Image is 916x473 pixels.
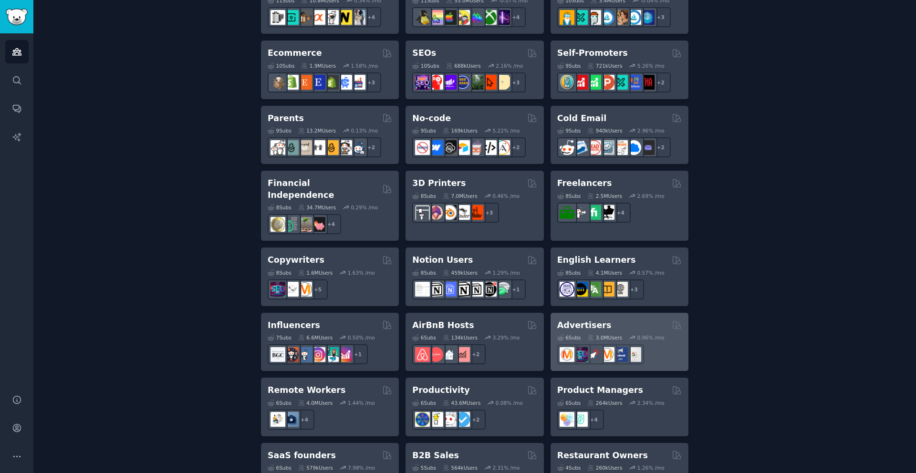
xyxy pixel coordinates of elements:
div: + 3 [506,72,526,93]
img: languagelearning [560,282,574,297]
img: NewParents [324,140,339,155]
img: Notiontemplates [415,282,430,297]
img: daddit [271,140,285,155]
h2: Remote Workers [268,384,345,396]
img: EtsySellers [311,75,325,90]
img: AppIdeas [560,75,574,90]
div: 5.22 % /mo [493,127,520,134]
h2: Influencers [268,319,320,331]
div: 13.2M Users [298,127,336,134]
img: Adalo [495,140,510,155]
img: gamers [468,10,483,25]
div: 8 Sub s [412,193,436,199]
div: 9 Sub s [412,127,436,134]
img: seogrowth [442,75,457,90]
h2: Restaurant Owners [557,450,648,462]
div: 169k Users [443,127,478,134]
div: 10 Sub s [412,62,439,69]
img: 3Dmodeling [428,205,443,220]
img: macgaming [442,10,457,25]
img: TwitchStreaming [495,10,510,25]
img: socialmedia [284,347,299,362]
div: 564k Users [443,464,478,471]
h2: Self-Promoters [557,47,628,59]
h2: 3D Printers [412,177,466,189]
img: RemoteJobs [271,412,285,427]
div: 1.26 % /mo [637,464,665,471]
img: freelance_forhire [573,205,588,220]
img: The_SEO [495,75,510,90]
div: 0.08 % /mo [496,400,523,406]
div: 9 Sub s [557,62,581,69]
img: ender3 [455,205,470,220]
img: AirBnBInvesting [455,347,470,362]
h2: SEOs [412,47,436,59]
div: 6 Sub s [268,400,291,406]
img: Instagram [297,347,312,362]
div: 721k Users [587,62,622,69]
img: coldemail [600,140,614,155]
div: 1.44 % /mo [348,400,375,406]
div: 264k Users [587,400,622,406]
img: NFTMarketplace [573,10,588,25]
img: KeepWriting [284,282,299,297]
img: XboxGamers [482,10,497,25]
img: content_marketing [297,282,312,297]
h2: English Learners [557,254,636,266]
div: 5 Sub s [412,464,436,471]
img: Fire [297,217,312,232]
img: lifehacks [428,412,443,427]
div: 6 Sub s [268,464,291,471]
div: 2.5M Users [587,193,622,199]
img: BestNotionTemplates [482,282,497,297]
img: WeddingPhotography [351,10,365,25]
h2: AirBnB Hosts [412,319,474,331]
img: OpenSeaNFT [600,10,614,25]
div: 6.6M Users [298,334,333,341]
div: 0.96 % /mo [637,334,665,341]
h2: Parents [268,113,304,124]
div: 1.9M Users [301,62,336,69]
img: productivity [442,412,457,427]
img: alphaandbetausers [613,75,628,90]
div: 6 Sub s [557,400,581,406]
h2: Copywriters [268,254,324,266]
img: b2b_sales [613,140,628,155]
div: 10 Sub s [268,62,294,69]
div: 6 Sub s [557,334,581,341]
img: SonyAlpha [311,10,325,25]
img: shopify [284,75,299,90]
img: ecommercemarketing [337,75,352,90]
div: 579k Users [298,464,333,471]
img: dropship [271,75,285,90]
div: + 2 [466,344,486,364]
img: nocodelowcode [468,140,483,155]
img: forhire [560,205,574,220]
img: AskNotion [468,282,483,297]
div: 7 Sub s [268,334,291,341]
div: 34.7M Users [298,204,336,211]
img: analog [271,10,285,25]
div: 4 Sub s [557,464,581,471]
img: EmailOutreach [640,140,655,155]
img: ProductManagement [560,412,574,427]
img: BeautyGuruChatter [271,347,285,362]
div: 7.0M Users [443,193,478,199]
div: + 4 [361,7,381,27]
div: 2.69 % /mo [637,193,665,199]
div: 9 Sub s [268,127,291,134]
div: 6 Sub s [412,400,436,406]
img: Freelancers [600,205,614,220]
h2: Advertisers [557,319,612,331]
img: getdisciplined [455,412,470,427]
img: blender [442,205,457,220]
h2: Productivity [412,384,469,396]
img: FinancialPlanning [284,217,299,232]
div: + 3 [361,72,381,93]
img: Local_SEO [468,75,483,90]
h2: Freelancers [557,177,612,189]
img: LeadGeneration [586,140,601,155]
img: notioncreations [428,282,443,297]
img: NFTExchange [560,10,574,25]
div: + 3 [624,279,644,299]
